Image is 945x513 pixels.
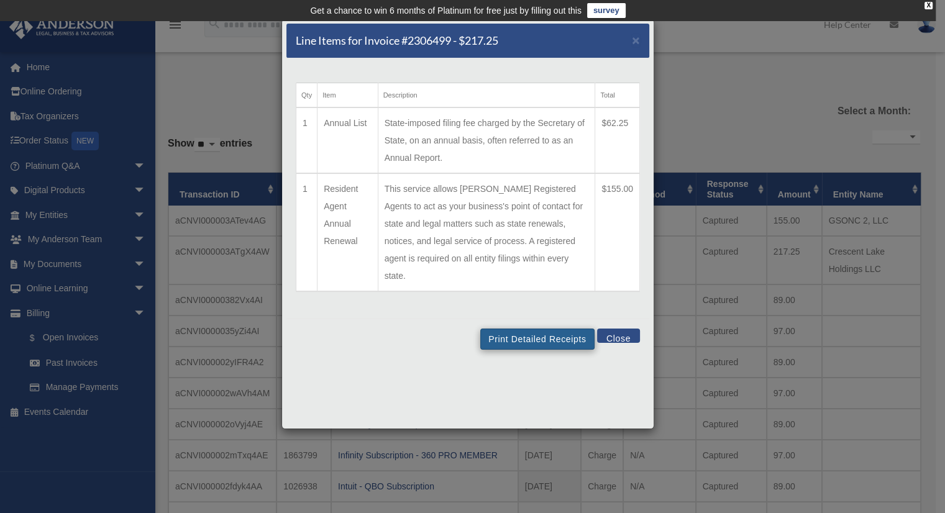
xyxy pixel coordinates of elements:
th: Qty [296,83,317,108]
td: $155.00 [595,173,640,291]
th: Item [317,83,378,108]
button: Close [632,34,640,47]
td: 1 [296,173,317,291]
div: Get a chance to win 6 months of Platinum for free just by filling out this [310,3,582,18]
td: 1 [296,107,317,173]
div: close [924,2,933,9]
td: Annual List [317,107,378,173]
span: × [632,33,640,47]
td: This service allows [PERSON_NAME] Registered Agents to act as your business's point of contact fo... [378,173,595,291]
h5: Line Items for Invoice #2306499 - $217.25 [296,33,498,48]
td: State-imposed filing fee charged by the Secretary of State, on an annual basis, often referred to... [378,107,595,173]
a: survey [587,3,626,18]
th: Total [595,83,640,108]
td: $62.25 [595,107,640,173]
button: Close [597,329,640,343]
th: Description [378,83,595,108]
button: Print Detailed Receipts [480,329,594,350]
td: Resident Agent Annual Renewal [317,173,378,291]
